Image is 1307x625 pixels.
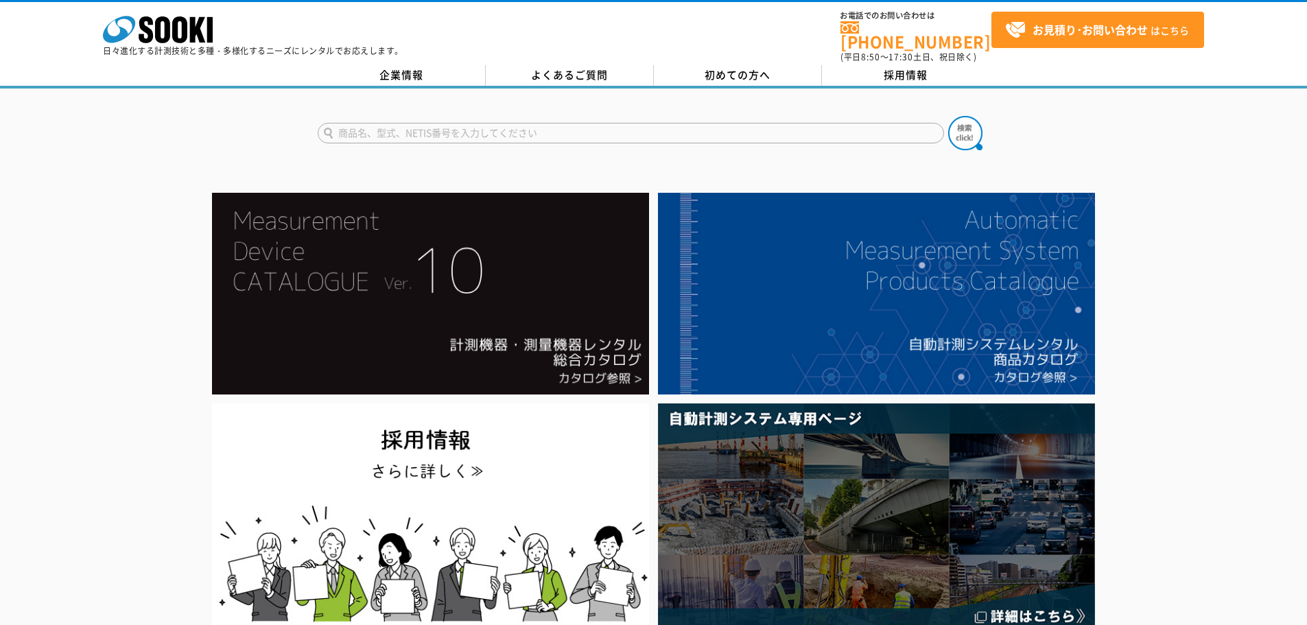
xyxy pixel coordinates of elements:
a: お見積り･お問い合わせはこちら [991,12,1204,48]
strong: お見積り･お問い合わせ [1033,21,1148,38]
p: 日々進化する計測技術と多種・多様化するニーズにレンタルでお応えします。 [103,47,403,55]
input: 商品名、型式、NETIS番号を入力してください [318,123,944,143]
a: 企業情報 [318,65,486,86]
span: 8:50 [861,51,880,63]
img: btn_search.png [948,116,982,150]
span: はこちら [1005,20,1189,40]
span: (平日 ～ 土日、祝日除く) [840,51,976,63]
span: 17:30 [888,51,913,63]
img: Catalog Ver10 [212,193,649,394]
span: 初めての方へ [705,67,770,82]
a: よくあるご質問 [486,65,654,86]
a: [PHONE_NUMBER] [840,21,991,49]
a: 採用情報 [822,65,990,86]
a: 初めての方へ [654,65,822,86]
img: 自動計測システムカタログ [658,193,1095,394]
span: お電話でのお問い合わせは [840,12,991,20]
